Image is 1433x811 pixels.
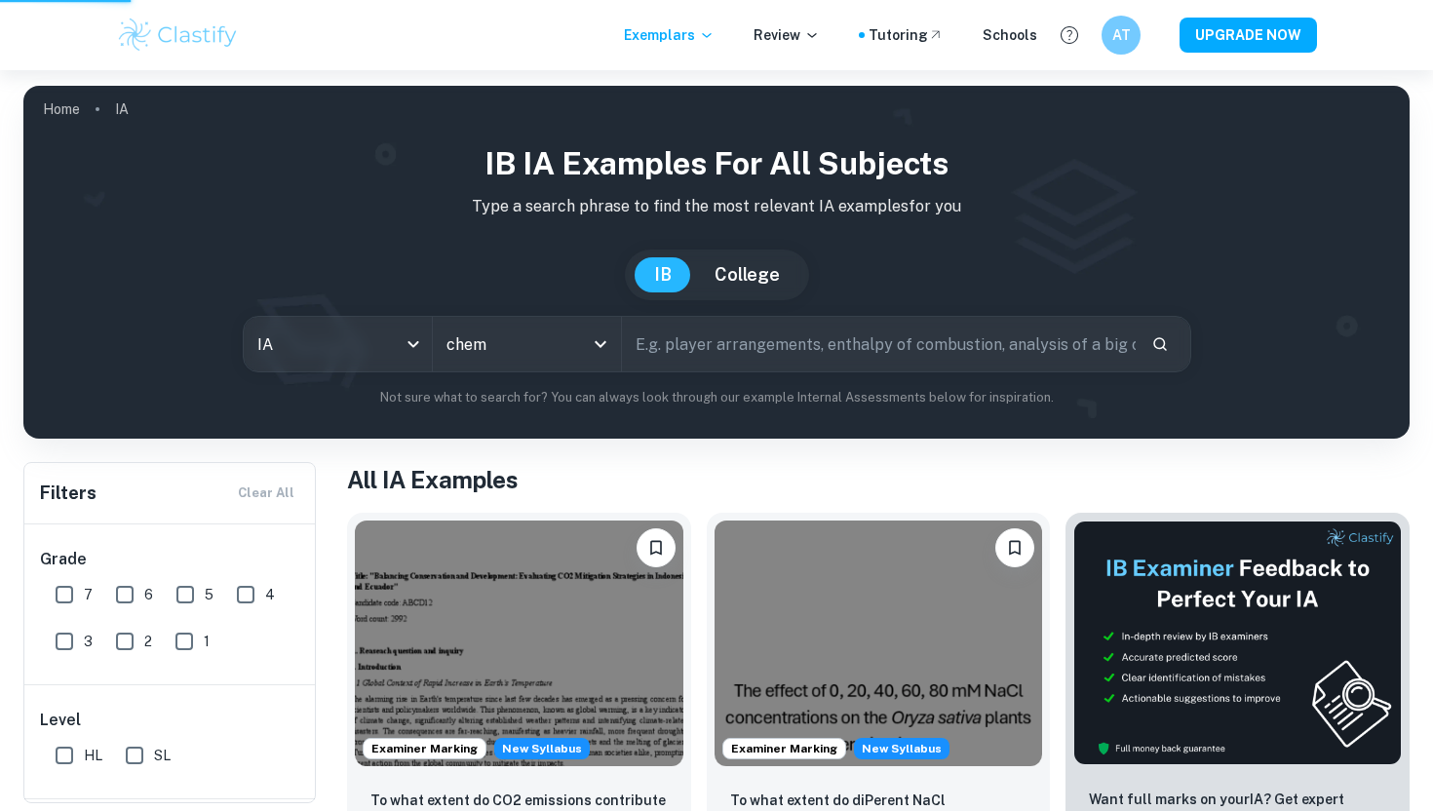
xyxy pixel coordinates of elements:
[205,584,213,605] span: 5
[715,521,1043,766] img: ESS IA example thumbnail: To what extent do diPerent NaCl concentr
[40,709,301,732] h6: Level
[995,528,1034,567] button: Bookmark
[869,24,944,46] a: Tutoring
[154,745,171,766] span: SL
[364,740,485,757] span: Examiner Marking
[84,631,93,652] span: 3
[983,24,1037,46] a: Schools
[1143,328,1177,361] button: Search
[723,740,845,757] span: Examiner Marking
[39,388,1394,407] p: Not sure what to search for? You can always look through our example Internal Assessments below f...
[494,738,590,759] div: Starting from the May 2026 session, the ESS IA requirements have changed. We created this exempla...
[854,738,949,759] div: Starting from the May 2026 session, the ESS IA requirements have changed. We created this exempla...
[637,528,676,567] button: Bookmark
[347,462,1410,497] h1: All IA Examples
[40,480,97,507] h6: Filters
[1180,18,1317,53] button: UPGRADE NOW
[39,140,1394,187] h1: IB IA examples for all subjects
[40,548,301,571] h6: Grade
[1053,19,1086,52] button: Help and Feedback
[587,330,614,358] button: Open
[1110,24,1133,46] h6: AT
[84,745,102,766] span: HL
[144,631,152,652] span: 2
[854,738,949,759] span: New Syllabus
[23,86,1410,439] img: profile cover
[116,16,240,55] img: Clastify logo
[355,521,683,766] img: ESS IA example thumbnail: To what extent do CO2 emissions contribu
[144,584,153,605] span: 6
[624,24,715,46] p: Exemplars
[1073,521,1402,765] img: Thumbnail
[265,584,275,605] span: 4
[635,257,691,292] button: IB
[622,317,1136,371] input: E.g. player arrangements, enthalpy of combustion, analysis of a big city...
[115,98,129,120] p: IA
[43,96,80,123] a: Home
[244,317,432,371] div: IA
[84,584,93,605] span: 7
[695,257,799,292] button: College
[39,195,1394,218] p: Type a search phrase to find the most relevant IA examples for you
[1102,16,1141,55] button: AT
[754,24,820,46] p: Review
[204,631,210,652] span: 1
[494,738,590,759] span: New Syllabus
